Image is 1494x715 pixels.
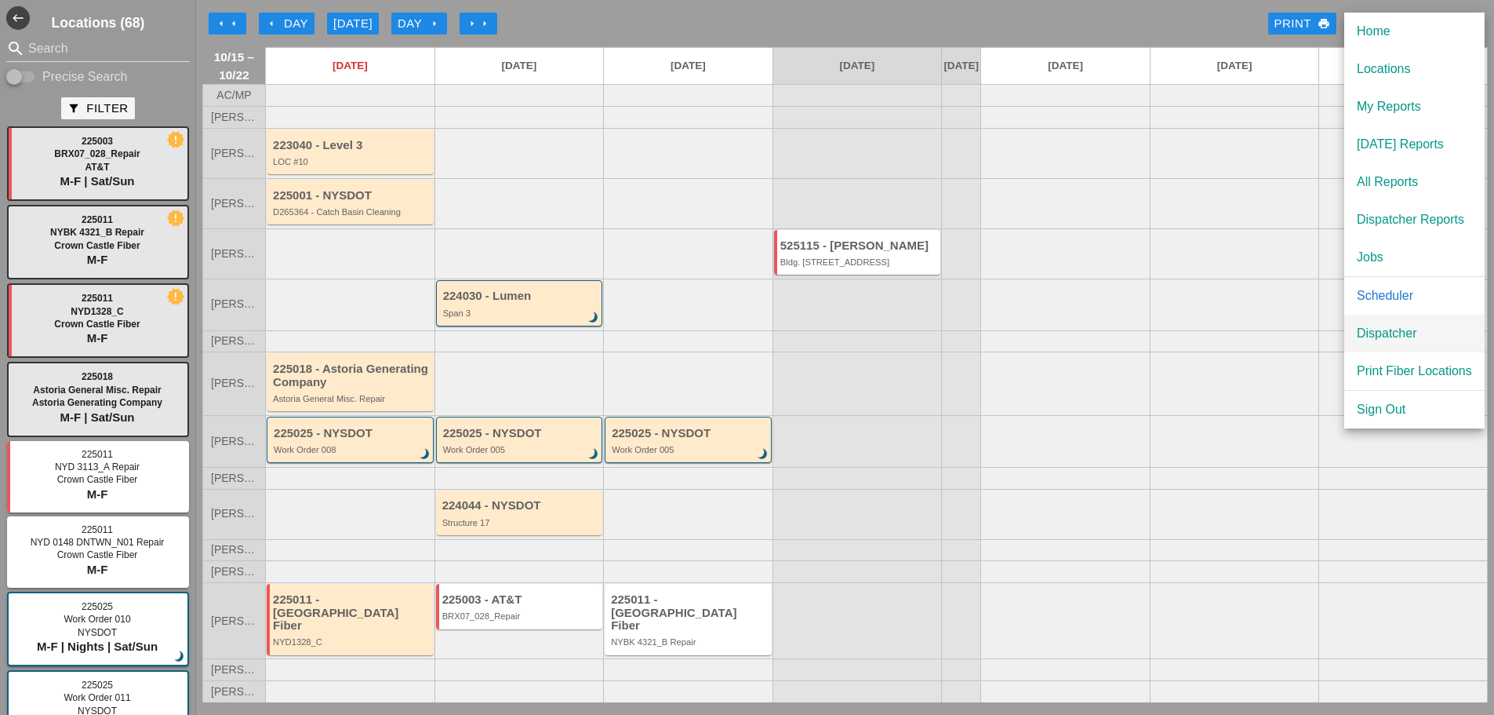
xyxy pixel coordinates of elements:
span: M-F [87,563,108,576]
span: NYSDOT [78,627,117,638]
div: Jobs [1357,248,1472,267]
span: [PERSON_NAME] [211,111,257,123]
i: new_releases [169,133,183,147]
div: 225025 - NYSDOT [443,427,598,440]
a: Scheduler [1344,277,1485,315]
div: Home [1357,22,1472,41]
i: filter_alt [67,102,80,115]
div: 225003 - AT&T [442,593,599,607]
i: search [6,39,25,58]
span: Astoria Generating Company [32,397,162,408]
span: NYD 3113_A Repair [55,461,140,472]
i: arrow_right [466,17,478,30]
a: Home [1344,13,1485,50]
input: Search [28,36,168,61]
div: Print [1274,15,1330,33]
span: M-F | Sat/Sun [60,174,134,188]
span: 225025 [82,680,113,691]
div: 225018 - Astoria Generating Company [273,363,430,389]
span: [PERSON_NAME] [211,508,257,520]
div: Work Order 005 [443,445,598,454]
a: [DATE] [1150,48,1319,84]
i: arrow_left [215,17,227,30]
span: [PERSON_NAME] [211,686,257,698]
div: 225011 - [GEOGRAPHIC_DATA] Fiber [611,593,768,633]
i: brightness_3 [585,446,602,463]
div: Sign Out [1357,400,1472,419]
span: M-F [87,331,108,345]
a: Jobs [1344,239,1485,276]
a: [DATE] [942,48,980,84]
span: [PERSON_NAME] [211,148,257,159]
div: Work Order 005 [612,445,767,454]
div: Locations [1357,60,1472,78]
div: 225025 - NYSDOT [612,427,767,440]
i: arrow_right [478,17,491,30]
a: All Reports [1344,163,1485,201]
span: M-F [87,253,108,266]
span: AC/MP [216,89,251,101]
button: Day [259,13,314,35]
span: 225018 [82,371,113,382]
a: Locations [1344,50,1485,88]
span: [PERSON_NAME] [211,298,257,310]
div: NYD1328_C [273,637,430,647]
span: [PERSON_NAME] [211,472,257,484]
span: AT&T [85,162,109,173]
div: Work Order 008 [274,445,429,454]
span: M-F | Sat/Sun [60,410,134,424]
a: Print [1268,13,1336,35]
button: Day [391,13,447,35]
span: Astoria General Misc. Repair [33,385,161,396]
div: BRX07_028_Repair [442,611,599,621]
div: Print Fiber Locations [1357,362,1472,381]
div: Dispatcher [1357,324,1472,343]
div: Scheduler [1357,286,1472,305]
a: Dispatcher Reports [1344,201,1485,239]
div: Astoria General Misc. Repair [273,394,430,403]
i: west [6,6,30,30]
a: [DATE] [1319,48,1487,84]
button: Filter [61,97,134,119]
a: [DATE] [981,48,1150,84]
i: arrow_left [227,17,240,30]
div: Day [265,15,308,33]
span: [PERSON_NAME] [211,664,257,676]
span: Crown Castle Fiber [54,319,140,330]
span: NYD1328_C [71,306,123,317]
span: [PERSON_NAME] [211,378,257,389]
i: brightness_3 [754,446,772,463]
a: [DATE] Reports [1344,126,1485,163]
div: 225011 - [GEOGRAPHIC_DATA] Fiber [273,593,430,633]
span: 225011 [82,449,113,460]
a: Print Fiber Locations [1344,352,1485,390]
span: Crown Castle Fiber [54,240,140,251]
i: brightness_3 [585,309,602,326]
span: M-F | Nights | Sat/Sun [37,640,158,653]
span: [PERSON_NAME] [211,544,257,556]
span: [PERSON_NAME] [211,615,257,627]
span: [PERSON_NAME] [211,198,257,210]
div: [DATE] [333,15,373,33]
span: 10/15 – 10/22 [211,48,257,84]
div: D265364 - Catch Basin Cleaning [273,207,430,217]
span: [PERSON_NAME] [211,248,257,260]
a: [DATE] [604,48,772,84]
span: NYBK 4321_B Repair [50,227,144,238]
span: 225025 [82,601,113,612]
span: NYD 0148 DNTWN_N01 Repair [31,537,165,548]
a: [DATE] [773,48,942,84]
button: Move Back 1 Week [209,13,246,35]
span: [PERSON_NAME] [211,436,257,447]
div: Span 3 [443,308,598,318]
div: NYBK 4321_B Repair [611,637,768,647]
div: 225025 - NYSDOT [274,427,429,440]
div: My Reports [1357,97,1472,116]
span: M-F [87,487,108,501]
div: 224044 - NYSDOT [442,499,599,513]
div: 223040 - Level 3 [273,139,430,152]
i: print [1318,17,1330,30]
span: Crown Castle Fiber [57,549,138,560]
div: Day [398,15,441,33]
div: [DATE] Reports [1357,135,1472,154]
